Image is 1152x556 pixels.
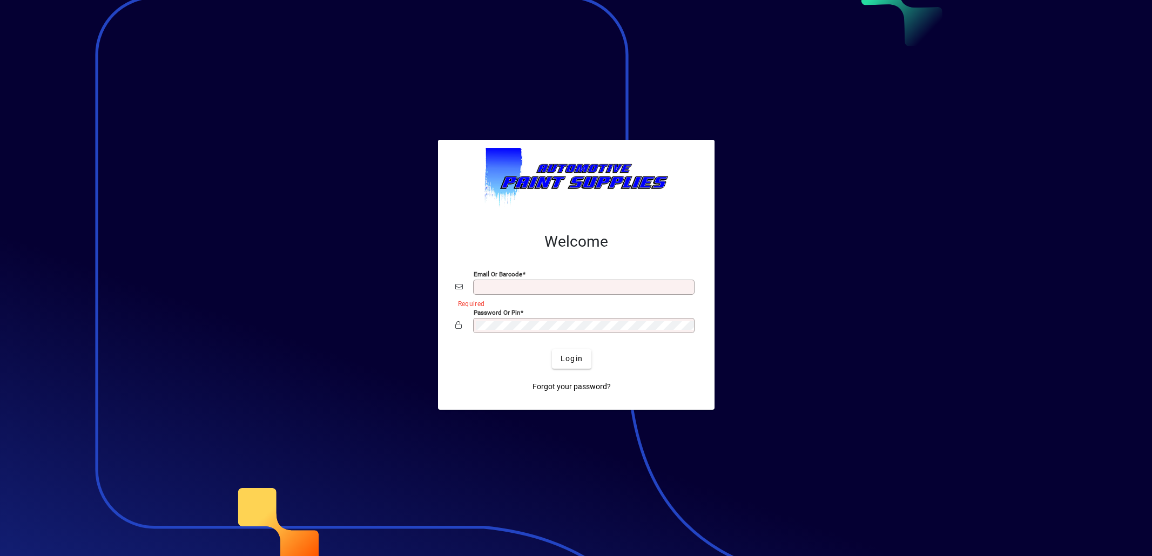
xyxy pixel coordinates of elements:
button: Login [552,349,591,369]
span: Forgot your password? [533,381,611,392]
mat-label: Password or Pin [474,308,520,316]
mat-error: Required [458,297,689,309]
h2: Welcome [455,233,697,251]
span: Login [561,353,583,364]
a: Forgot your password? [528,377,615,397]
mat-label: Email or Barcode [474,270,522,277]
